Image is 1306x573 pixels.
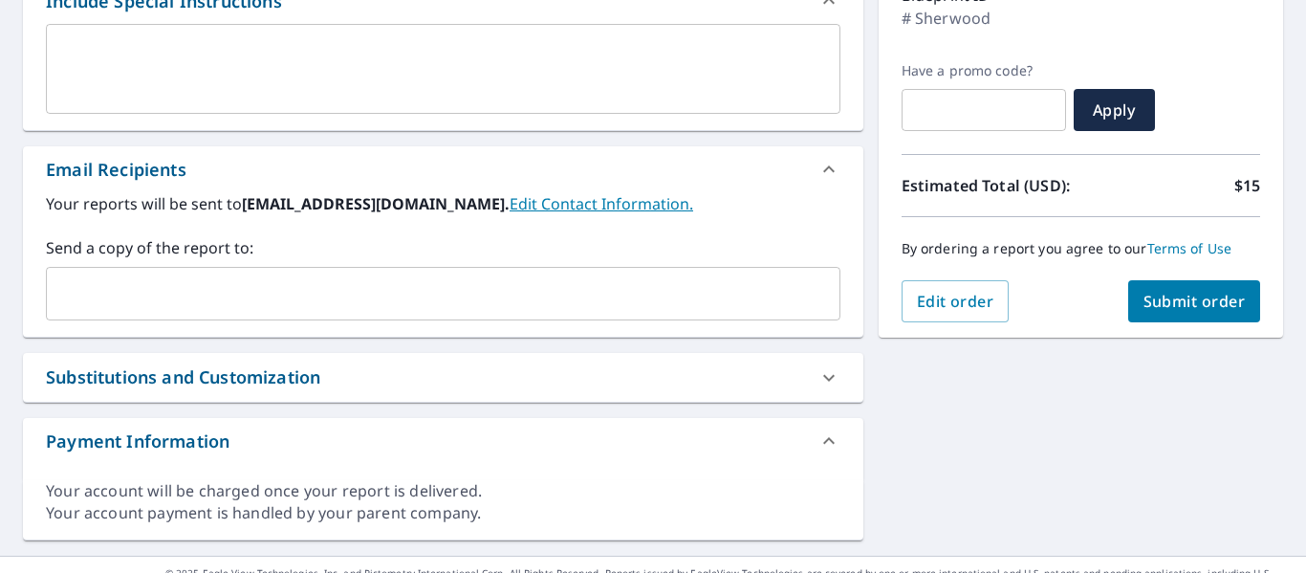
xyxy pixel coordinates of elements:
p: By ordering a report you agree to our [902,240,1260,257]
div: Payment Information [23,418,863,464]
p: # Sherwood [902,7,991,30]
div: Substitutions and Customization [23,353,863,402]
div: Payment Information [46,429,229,454]
div: Email Recipients [46,157,186,183]
button: Apply [1074,89,1155,131]
div: Your account will be charged once your report is delivered. [46,480,840,502]
a: Terms of Use [1147,239,1232,257]
p: $15 [1234,174,1260,197]
span: Apply [1089,99,1140,121]
a: EditContactInfo [510,193,693,214]
div: Email Recipients [23,146,863,192]
button: Submit order [1128,280,1261,322]
div: Your account payment is handled by your parent company. [46,502,840,524]
span: Submit order [1143,291,1246,312]
button: Edit order [902,280,1010,322]
label: Have a promo code? [902,62,1066,79]
p: Estimated Total (USD): [902,174,1081,197]
label: Send a copy of the report to: [46,236,840,259]
label: Your reports will be sent to [46,192,840,215]
span: Edit order [917,291,994,312]
div: Substitutions and Customization [46,364,320,390]
b: [EMAIL_ADDRESS][DOMAIN_NAME]. [242,193,510,214]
